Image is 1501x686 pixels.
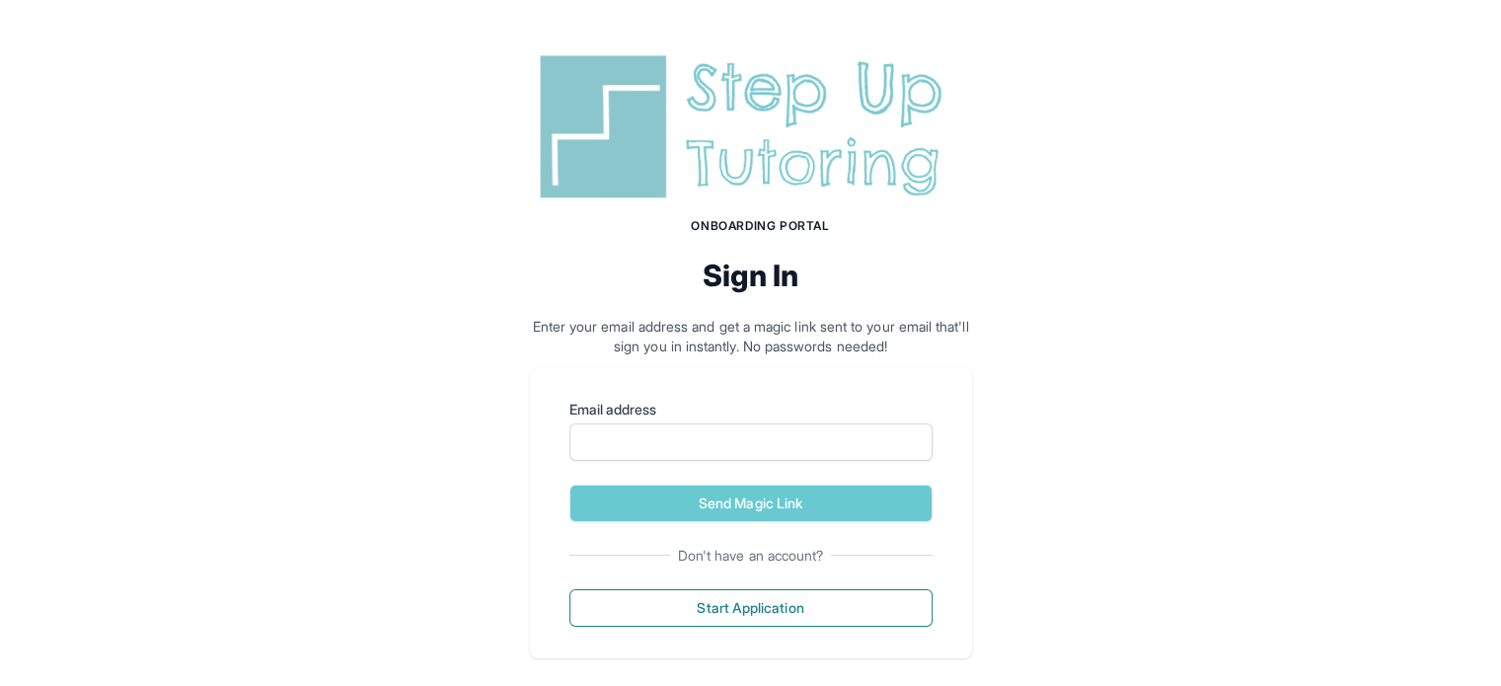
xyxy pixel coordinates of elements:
label: Email address [569,400,933,419]
button: Start Application [569,589,933,627]
h2: Sign In [530,258,972,293]
button: Send Magic Link [569,485,933,522]
p: Enter your email address and get a magic link sent to your email that'll sign you in instantly. N... [530,317,972,356]
img: Step Up Tutoring horizontal logo [530,47,972,206]
span: Don't have an account? [670,546,832,566]
h1: Onboarding Portal [550,218,972,234]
